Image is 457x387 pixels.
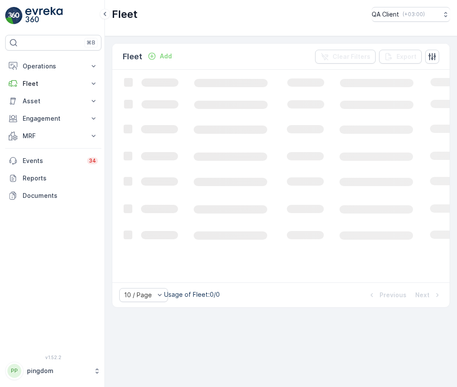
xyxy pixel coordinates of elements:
p: Engagement [23,114,84,123]
button: Add [144,51,175,61]
button: Export [379,50,422,64]
p: Usage of Fleet : 0/0 [164,290,220,299]
p: 34 [89,157,96,164]
button: QA Client(+03:00) [372,7,450,22]
p: ( +03:00 ) [403,11,425,18]
p: pingdom [27,367,89,375]
p: Documents [23,191,98,200]
img: logo [5,7,23,24]
button: Previous [366,290,407,300]
button: Clear Filters [315,50,376,64]
button: Next [414,290,443,300]
button: Engagement [5,110,101,127]
p: Reports [23,174,98,183]
p: Events [23,156,82,165]
p: Add [160,52,172,61]
span: v 1.52.2 [5,355,101,360]
button: MRF [5,127,101,145]
p: Asset [23,97,84,105]
button: Fleet [5,75,101,92]
button: PPpingdom [5,362,101,380]
p: ⌘B [87,39,95,46]
a: Reports [5,170,101,187]
div: PP [7,364,21,378]
a: Events34 [5,152,101,170]
a: Documents [5,187,101,204]
p: MRF [23,132,84,140]
p: Export [397,52,417,61]
img: logo_light-DOdMpM7g.png [25,7,63,24]
p: Fleet [23,79,84,88]
p: Operations [23,62,84,71]
button: Operations [5,58,101,75]
p: Fleet [123,51,142,63]
p: QA Client [372,10,399,19]
p: Fleet [112,7,138,21]
button: Asset [5,92,101,110]
p: Next [415,291,430,299]
p: Previous [380,291,407,299]
p: Clear Filters [333,52,370,61]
